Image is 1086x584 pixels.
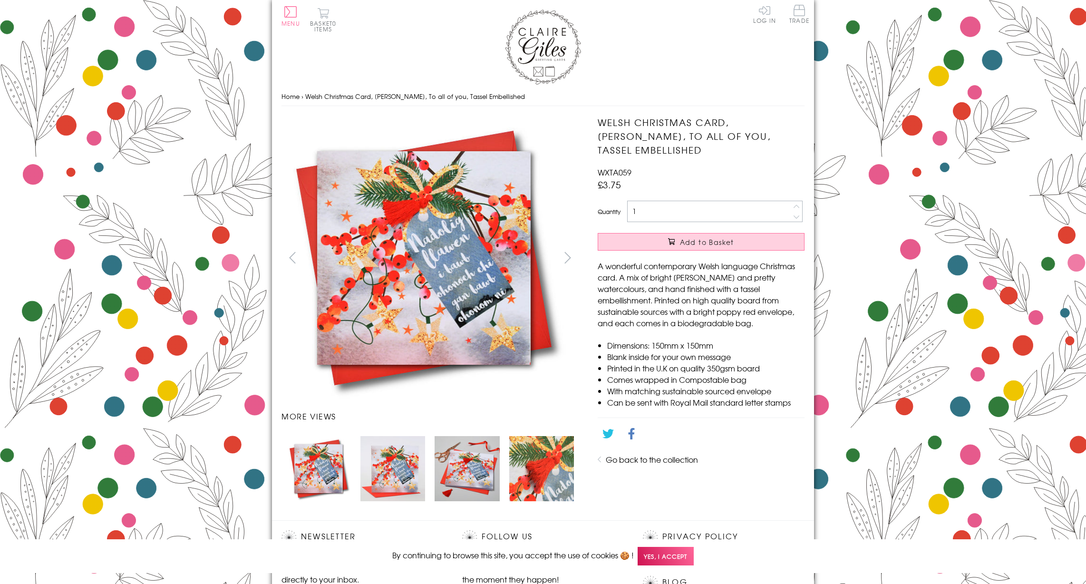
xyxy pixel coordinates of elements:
[680,237,734,247] span: Add to Basket
[281,410,579,422] h3: More views
[281,87,805,107] nav: breadcrumbs
[356,431,430,506] li: Carousel Page 2
[557,247,579,268] button: next
[310,8,336,32] button: Basket0 items
[281,92,300,101] a: Home
[598,166,631,178] span: WXTA059
[607,340,805,351] li: Dimensions: 150mm x 150mm
[281,19,300,28] span: Menu
[598,207,621,216] label: Quantity
[281,116,567,400] img: Welsh Christmas Card, Nadolig Llawen, To all of you, Tassel Embellished
[281,247,303,268] button: prev
[305,92,525,101] span: Welsh Christmas Card, [PERSON_NAME], To all of you, Tassel Embellished
[462,530,624,545] h2: Follow Us
[598,178,621,191] span: £3.75
[638,547,694,565] span: Yes, I accept
[505,10,581,85] img: Claire Giles Greetings Cards
[607,385,805,397] li: With matching sustainable sourced envelope
[789,5,809,23] span: Trade
[281,431,356,506] li: Carousel Page 1 (Current Slide)
[360,436,425,501] img: Welsh Christmas Card, Nadolig Llawen, To all of you, Tassel Embellished
[598,260,805,329] p: A wonderful contemporary Welsh language Christmas card. A mix of bright [PERSON_NAME] and pretty ...
[509,436,574,501] img: Welsh Christmas Card, Nadolig Llawen, To all of you, Tassel Embellished
[598,233,805,251] button: Add to Basket
[281,431,579,506] ul: Carousel Pagination
[606,454,698,465] a: Go back to the collection
[281,530,443,545] h2: Newsletter
[607,351,805,362] li: Blank inside for your own message
[789,5,809,25] a: Trade
[314,19,336,33] span: 0 items
[598,116,805,156] h1: Welsh Christmas Card, [PERSON_NAME], To all of you, Tassel Embellished
[607,362,805,374] li: Printed in the U.K on quality 350gsm board
[662,530,738,543] a: Privacy Policy
[607,397,805,408] li: Can be sent with Royal Mail standard letter stamps
[435,436,499,501] img: Welsh Christmas Card, Nadolig Llawen, To all of you, Tassel Embellished
[504,431,579,506] li: Carousel Page 4
[579,116,864,401] img: Welsh Christmas Card, Nadolig Llawen, To all of you, Tassel Embellished
[430,431,504,506] li: Carousel Page 3
[301,92,303,101] span: ›
[281,6,300,26] button: Menu
[286,436,351,501] img: Welsh Christmas Card, Nadolig Llawen, To all of you, Tassel Embellished
[607,374,805,385] li: Comes wrapped in Compostable bag
[753,5,776,23] a: Log In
